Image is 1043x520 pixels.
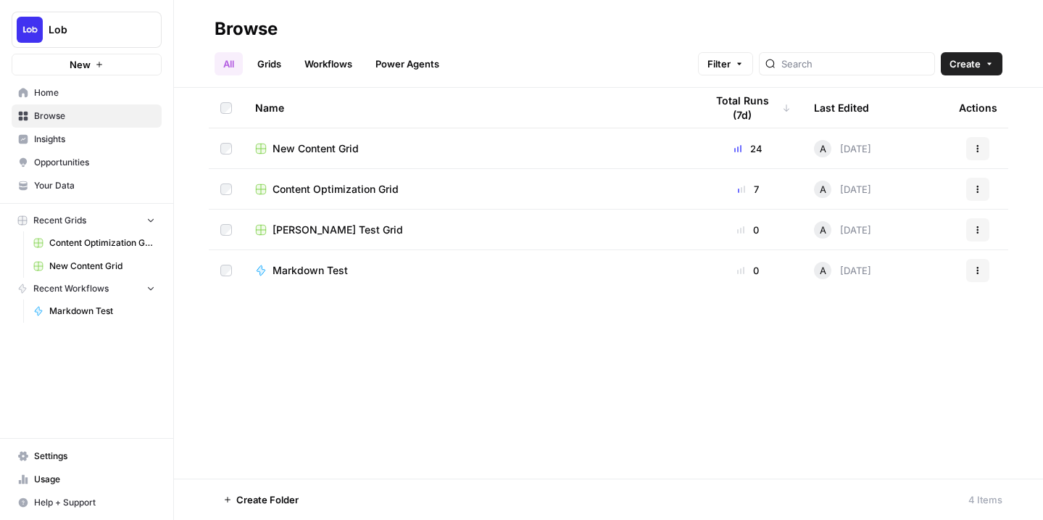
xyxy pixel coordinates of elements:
[781,57,928,71] input: Search
[34,179,155,192] span: Your Data
[12,54,162,75] button: New
[296,52,361,75] a: Workflows
[27,255,162,278] a: New Content Grid
[707,57,731,71] span: Filter
[49,305,155,318] span: Markdown Test
[273,223,403,237] span: [PERSON_NAME] Test Grid
[273,141,359,156] span: New Content Grid
[705,88,791,128] div: Total Runs (7d)
[34,496,155,509] span: Help + Support
[820,223,826,237] span: A
[12,12,162,48] button: Workspace: Lob
[34,133,155,146] span: Insights
[34,473,155,486] span: Usage
[12,104,162,128] a: Browse
[12,491,162,514] button: Help + Support
[255,88,682,128] div: Name
[255,182,682,197] a: Content Optimization Grid
[705,182,791,197] div: 7
[698,52,753,75] button: Filter
[215,52,243,75] a: All
[236,492,299,507] span: Create Folder
[814,262,871,279] div: [DATE]
[367,52,448,75] a: Power Agents
[941,52,1002,75] button: Create
[34,86,155,99] span: Home
[215,488,307,511] button: Create Folder
[255,263,682,278] a: Markdown Test
[249,52,290,75] a: Grids
[255,141,682,156] a: New Content Grid
[12,468,162,491] a: Usage
[12,81,162,104] a: Home
[49,236,155,249] span: Content Optimization Grid
[27,231,162,255] a: Content Optimization Grid
[814,181,871,198] div: [DATE]
[12,278,162,300] button: Recent Workflows
[34,156,155,169] span: Opportunities
[820,182,826,197] span: A
[273,182,399,197] span: Content Optimization Grid
[814,140,871,157] div: [DATE]
[34,450,155,463] span: Settings
[12,174,162,197] a: Your Data
[949,57,981,71] span: Create
[959,88,997,128] div: Actions
[49,260,155,273] span: New Content Grid
[273,263,348,278] span: Markdown Test
[17,17,43,43] img: Lob Logo
[820,263,826,278] span: A
[33,214,86,227] span: Recent Grids
[33,282,109,295] span: Recent Workflows
[12,128,162,151] a: Insights
[705,223,791,237] div: 0
[968,492,1002,507] div: 4 Items
[12,210,162,231] button: Recent Grids
[705,263,791,278] div: 0
[814,88,869,128] div: Last Edited
[70,57,91,72] span: New
[814,221,871,239] div: [DATE]
[215,17,278,41] div: Browse
[705,141,791,156] div: 24
[49,22,136,37] span: Lob
[255,223,682,237] a: [PERSON_NAME] Test Grid
[27,300,162,323] a: Markdown Test
[12,445,162,468] a: Settings
[12,151,162,174] a: Opportunities
[34,110,155,123] span: Browse
[820,141,826,156] span: A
